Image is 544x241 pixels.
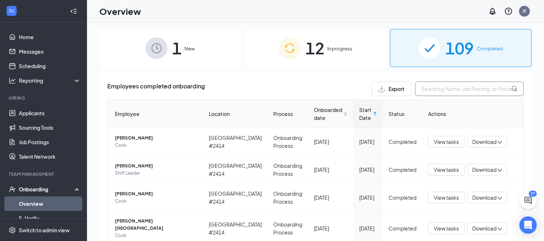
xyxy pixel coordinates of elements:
[19,106,81,120] a: Applicants
[359,166,377,174] div: [DATE]
[472,194,497,201] span: Download
[115,232,197,239] span: Cook
[115,142,197,149] span: Cook
[267,184,308,212] td: Onboarding Process
[445,36,474,61] span: 109
[497,140,502,145] span: down
[115,170,197,177] span: Shift Leader
[107,82,205,96] span: Employees completed onboarding
[529,191,537,197] div: 27
[314,138,348,146] div: [DATE]
[389,138,416,146] div: Completed
[314,166,348,174] div: [DATE]
[19,227,70,234] div: Switch to admin view
[497,196,502,201] span: down
[308,100,353,128] th: Onboarded date
[522,8,527,14] div: JF
[203,128,267,156] td: [GEOGRAPHIC_DATA] #2414
[9,77,16,84] svg: Analysis
[434,224,459,232] span: View tasks
[434,138,459,146] span: View tasks
[173,36,182,61] span: 1
[389,86,404,91] span: Export
[9,186,16,193] svg: UserCheck
[19,30,81,44] a: Home
[524,196,532,205] svg: ChatActive
[428,192,465,203] button: View tasks
[477,45,503,52] span: Completed
[504,7,513,16] svg: QuestionInfo
[428,223,465,234] button: View tasks
[9,95,79,101] div: Hiring
[19,211,81,225] a: E-Verify
[19,196,81,211] a: Overview
[115,162,197,170] span: [PERSON_NAME]
[203,156,267,184] td: [GEOGRAPHIC_DATA] #2414
[428,164,465,175] button: View tasks
[434,166,459,174] span: View tasks
[19,44,81,59] a: Messages
[19,59,81,73] a: Scheduling
[371,82,411,96] button: Export
[99,5,141,17] h1: Overview
[359,106,371,122] span: Start Date
[19,186,75,193] div: Onboarding
[19,77,81,84] div: Reporting
[497,227,502,232] span: down
[19,149,81,164] a: Talent Network
[497,168,502,173] span: down
[472,138,497,146] span: Download
[428,136,465,147] button: View tasks
[314,224,348,232] div: [DATE]
[519,216,537,234] div: Open Intercom Messenger
[389,224,416,232] div: Completed
[327,45,352,52] span: In progress
[70,8,77,15] svg: Collapse
[8,7,15,14] svg: WorkstreamLogo
[314,194,348,201] div: [DATE]
[306,36,324,61] span: 12
[267,100,308,128] th: Process
[19,135,81,149] a: Job Postings
[203,184,267,212] td: [GEOGRAPHIC_DATA] #2414
[434,194,459,201] span: View tasks
[185,45,195,52] span: New
[488,7,497,16] svg: Notifications
[359,138,377,146] div: [DATE]
[115,134,197,142] span: [PERSON_NAME]
[108,100,203,128] th: Employee
[115,190,197,198] span: [PERSON_NAME]
[203,100,267,128] th: Location
[359,194,377,201] div: [DATE]
[389,166,416,174] div: Completed
[422,100,523,128] th: Actions
[472,225,497,232] span: Download
[314,106,342,122] span: Onboarded date
[359,224,377,232] div: [DATE]
[519,192,537,209] button: ChatActive
[9,171,79,177] div: Team Management
[19,120,81,135] a: Sourcing Tools
[115,217,197,232] span: [PERSON_NAME][GEOGRAPHIC_DATA]
[267,156,308,184] td: Onboarding Process
[115,198,197,205] span: Cook
[389,194,416,201] div: Completed
[9,227,16,234] svg: Settings
[472,166,497,174] span: Download
[267,128,308,156] td: Onboarding Process
[383,100,422,128] th: Status
[415,82,524,96] input: Search by Name, Job Posting, or Process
